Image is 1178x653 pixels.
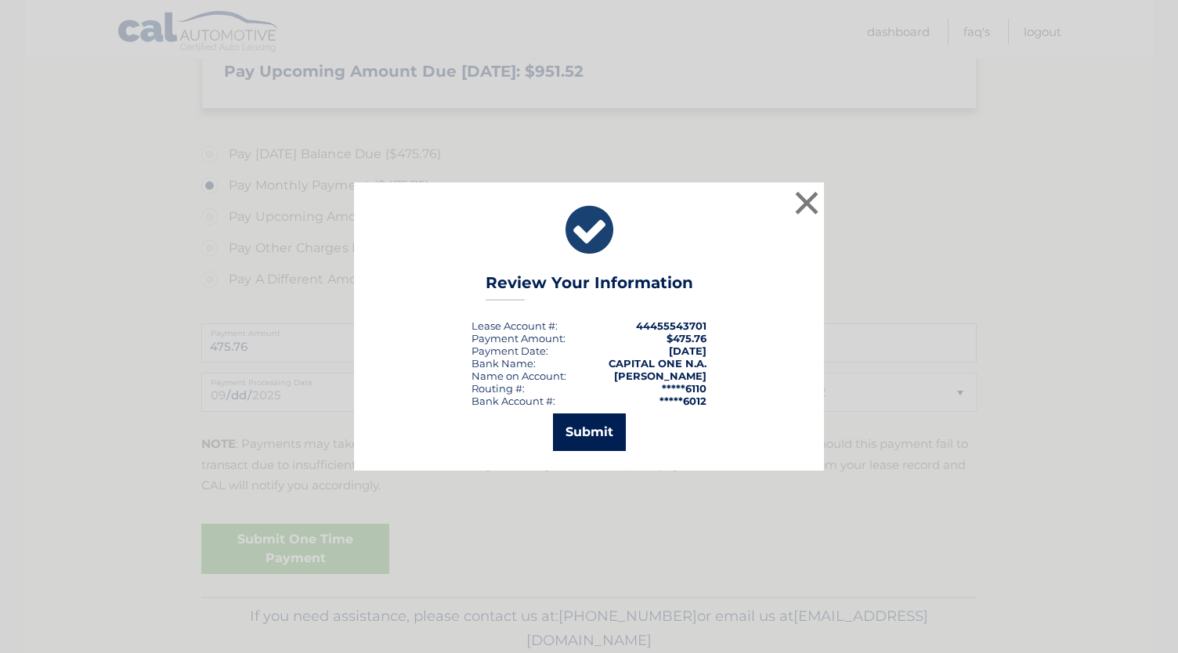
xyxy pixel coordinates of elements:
span: $475.76 [667,332,706,345]
div: Bank Name: [472,357,536,370]
h3: Review Your Information [486,273,693,301]
div: Routing #: [472,382,525,395]
span: [DATE] [669,345,706,357]
div: Bank Account #: [472,395,555,407]
span: Payment Date [472,345,546,357]
strong: 44455543701 [636,319,706,332]
div: : [472,345,548,357]
div: Name on Account: [472,370,566,382]
button: Submit [553,413,626,451]
div: Payment Amount: [472,332,566,345]
strong: CAPITAL ONE N.A. [609,357,706,370]
strong: [PERSON_NAME] [614,370,706,382]
button: × [791,187,822,218]
div: Lease Account #: [472,319,558,332]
